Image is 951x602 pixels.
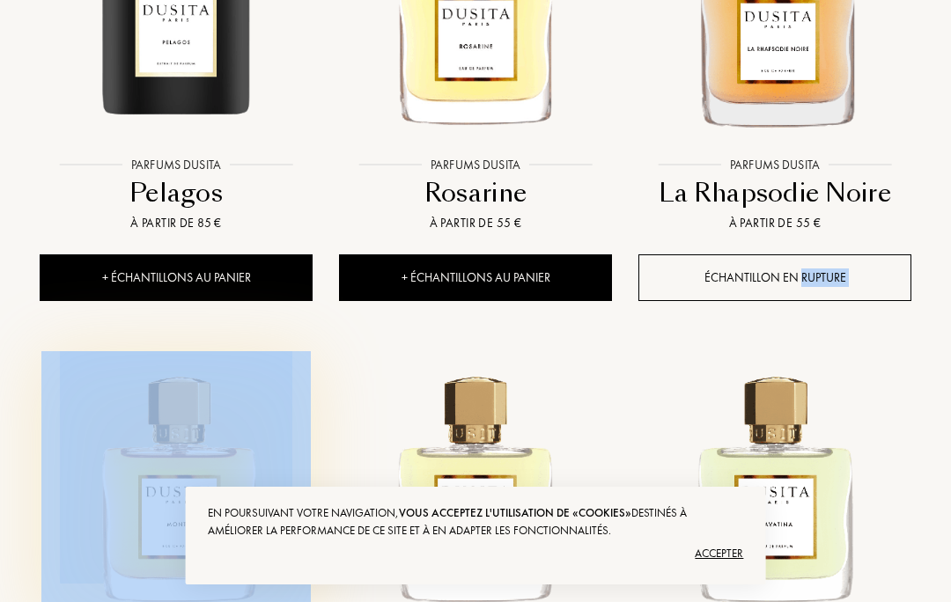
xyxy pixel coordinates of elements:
[638,254,911,301] div: Échantillon en rupture
[40,254,313,301] div: + Échantillons au panier
[346,214,605,232] div: À partir de 55 €
[339,254,612,301] div: + Échantillons au panier
[208,504,744,540] div: En poursuivant votre navigation, destinés à améliorer la performance de ce site et à en adapter l...
[208,540,744,568] div: Accepter
[47,214,306,232] div: À partir de 85 €
[399,505,631,520] span: vous acceptez l'utilisation de «cookies»
[645,214,904,232] div: À partir de 55 €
